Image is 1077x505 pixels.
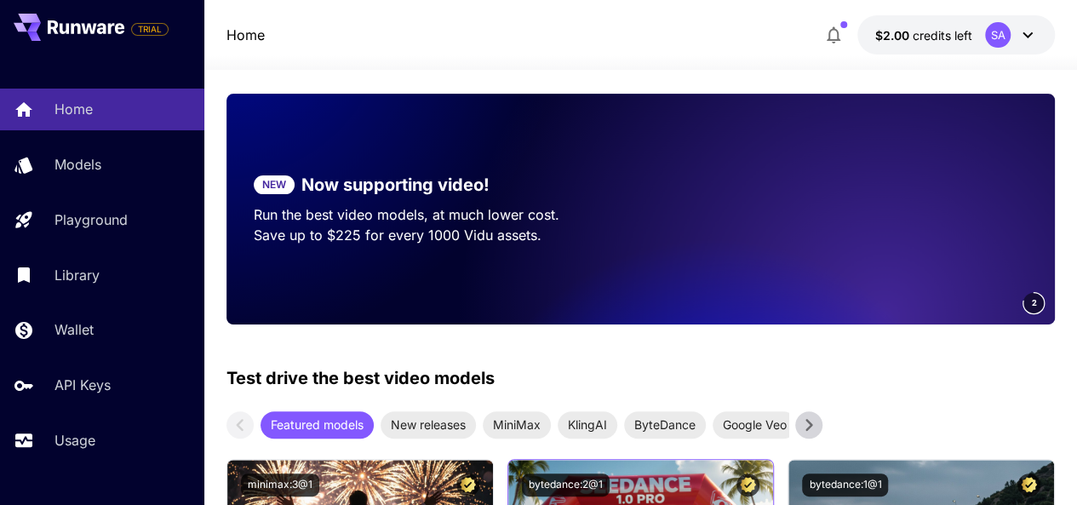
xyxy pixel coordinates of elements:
[1017,473,1040,496] button: Certified Model – Vetted for best performance and includes a commercial license.
[226,25,265,45] nav: breadcrumb
[54,265,100,285] p: Library
[254,225,614,245] p: Save up to $225 for every 1000 Vidu assets.
[802,473,888,496] button: bytedance:1@1
[54,319,94,340] p: Wallet
[624,411,706,439] div: ByteDance
[558,416,617,433] span: KlingAI
[874,28,912,43] span: $2.00
[54,430,95,450] p: Usage
[226,365,495,391] p: Test drive the best video models
[713,411,797,439] div: Google Veo
[54,154,101,175] p: Models
[241,473,319,496] button: minimax:3@1
[54,375,111,395] p: API Keys
[254,204,614,225] p: Run the best video models, at much lower cost.
[522,473,610,496] button: bytedance:2@1
[736,473,759,496] button: Certified Model – Vetted for best performance and includes a commercial license.
[857,15,1055,55] button: $2.00SA
[624,416,706,433] span: ByteDance
[226,25,265,45] a: Home
[912,28,971,43] span: credits left
[54,209,128,230] p: Playground
[985,22,1011,48] div: SA
[381,411,476,439] div: New releases
[456,473,479,496] button: Certified Model – Vetted for best performance and includes a commercial license.
[381,416,476,433] span: New releases
[558,411,617,439] div: KlingAI
[301,172,490,198] p: Now supporting video!
[54,99,93,119] p: Home
[261,416,374,433] span: Featured models
[261,411,374,439] div: Featured models
[262,177,286,192] p: NEW
[483,411,551,439] div: MiniMax
[131,19,169,39] span: Add your payment card to enable full platform functionality.
[1031,296,1036,309] span: 2
[483,416,551,433] span: MiniMax
[132,23,168,36] span: TRIAL
[713,416,797,433] span: Google Veo
[874,26,971,44] div: $2.00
